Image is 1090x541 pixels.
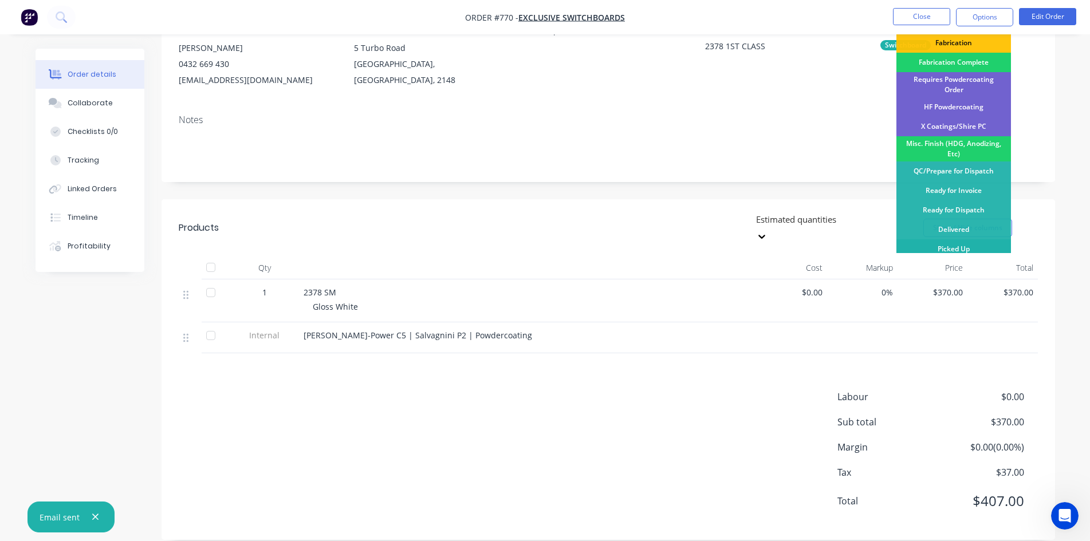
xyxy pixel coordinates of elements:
div: Notes [179,114,1038,125]
div: Total [967,256,1038,279]
div: Linked Orders [67,184,116,194]
span: Margin [837,440,939,454]
div: Tracking [67,155,99,165]
div: Cost [757,256,828,279]
div: Labels [880,25,1037,35]
button: Tracking [36,146,144,175]
div: Delivered [896,220,1011,239]
div: Order details [67,69,116,80]
div: Requires Powdercoating Order [896,72,1011,97]
button: Collaborate [36,89,144,117]
div: Checklists 0/0 [67,127,117,137]
div: PO [705,25,862,35]
span: 0% [832,286,893,298]
div: [PERSON_NAME] [179,40,336,56]
span: $0.00 [762,286,823,298]
span: $37.00 [939,465,1024,479]
span: $0.00 [939,390,1024,404]
span: Gloss White [313,301,358,312]
button: Order details [36,60,144,89]
button: Checklists 0/0 [36,117,144,146]
iframe: Intercom live chat [1051,502,1079,530]
span: Tax [837,465,939,479]
button: Options [956,8,1013,26]
div: QC/Prepare for Dispatch [896,161,1011,181]
div: 0432 669 430 [179,56,336,72]
button: Edit Order [1019,8,1076,25]
button: Linked Orders [36,175,144,203]
div: Ready for Invoice [896,181,1011,200]
div: Ready for Dispatch [896,200,1011,220]
div: [GEOGRAPHIC_DATA], [GEOGRAPHIC_DATA], 2148 [354,56,511,88]
div: Collaborate [67,98,112,108]
span: 2378 SM [304,287,336,298]
div: HF Powdercoating [896,97,1011,117]
img: Factory [21,9,38,26]
span: $370.00 [902,286,963,298]
span: Sub total [837,415,939,429]
a: Exclusive Switchboards [518,12,625,23]
span: $370.00 [939,415,1024,429]
div: 5 Turbo Road [354,40,511,56]
span: $407.00 [939,491,1024,511]
div: Bill to [354,25,511,35]
div: [PERSON_NAME]0432 669 430[EMAIL_ADDRESS][DOMAIN_NAME] [179,40,336,88]
span: Labour [837,390,939,404]
span: 1 [262,286,267,298]
button: Close [893,8,950,25]
div: Markup [827,256,898,279]
span: Internal [235,329,294,341]
div: [EMAIL_ADDRESS][DOMAIN_NAME] [179,72,336,88]
span: Total [837,494,939,508]
div: Contact [179,25,336,35]
div: Profitability [67,241,110,251]
div: 5 Turbo Road[GEOGRAPHIC_DATA], [GEOGRAPHIC_DATA], 2148 [354,40,511,88]
div: X Coatings/Shire PC [896,117,1011,136]
div: Switchboard [880,40,931,50]
span: Order #770 - [465,12,518,23]
div: Timeline [67,212,97,223]
div: Qty [230,256,299,279]
div: Misc. Finish (HDG, Anodizing, Etc) [896,136,1011,161]
span: $370.00 [972,286,1033,298]
div: Picked Up [896,239,1011,259]
div: Fabrication Complete [896,53,1011,72]
div: Products [179,221,219,235]
span: [PERSON_NAME]-Power C5 | Salvagnini P2 | Powdercoating [304,330,532,341]
button: Profitability [36,232,144,260]
div: Pick up [529,25,686,35]
button: Timeline [36,203,144,232]
div: Fabrication [896,33,1011,53]
span: $0.00 ( 0.00 %) [939,440,1024,454]
div: Email sent [40,511,80,523]
div: Price [898,256,968,279]
div: 2378 1ST CLASS [705,40,848,56]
